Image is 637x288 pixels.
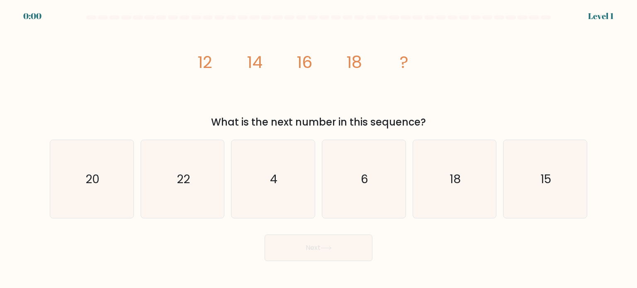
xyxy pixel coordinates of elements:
tspan: 14 [247,51,263,74]
tspan: 16 [297,51,312,74]
tspan: 12 [197,51,212,74]
text: 15 [540,170,551,187]
tspan: ? [400,51,408,74]
button: Next [265,235,372,261]
div: What is the next number in this sequence? [55,115,582,130]
text: 20 [85,170,100,187]
div: 0:00 [23,10,41,22]
text: 22 [177,170,190,187]
text: 6 [361,170,368,187]
tspan: 18 [346,51,362,74]
text: 18 [450,170,461,187]
div: Level 1 [588,10,614,22]
text: 4 [270,170,278,187]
